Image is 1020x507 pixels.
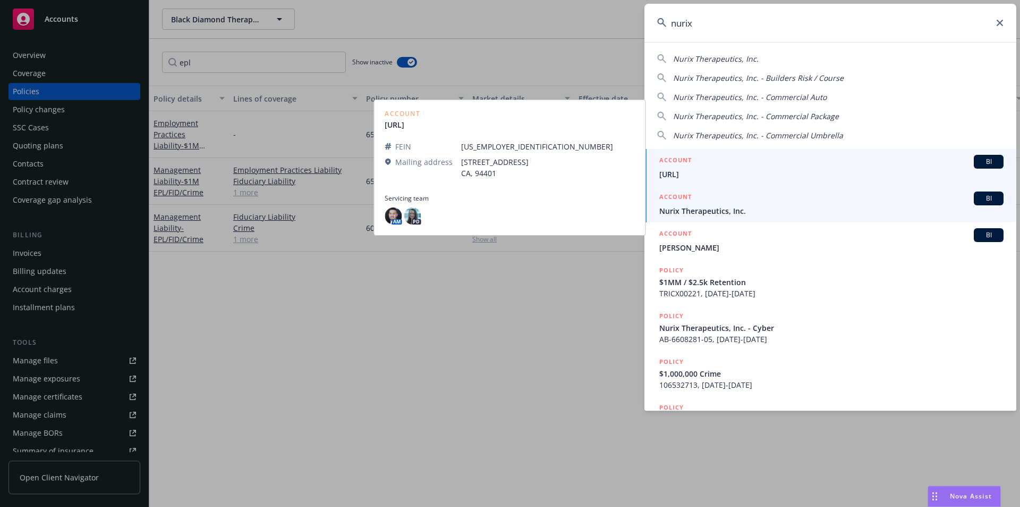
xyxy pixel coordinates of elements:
[659,169,1004,180] span: [URL]
[659,288,1004,299] span: TRICX00221, [DATE]-[DATE]
[659,155,692,168] h5: ACCOUNT
[644,305,1016,351] a: POLICYNurix Therapeutics, Inc. - CyberAB-6608281-05, [DATE]-[DATE]
[978,194,999,203] span: BI
[659,228,692,241] h5: ACCOUNT
[978,157,999,167] span: BI
[673,130,843,140] span: Nurix Therapeutics, Inc. - Commercial Umbrella
[950,492,992,501] span: Nova Assist
[673,92,827,102] span: Nurix Therapeutics, Inc. - Commercial Auto
[659,277,1004,288] span: $1MM / $2.5k Retention
[659,265,684,276] h5: POLICY
[673,73,844,83] span: Nurix Therapeutics, Inc. - Builders Risk / Course
[659,322,1004,334] span: Nurix Therapeutics, Inc. - Cyber
[659,192,692,204] h5: ACCOUNT
[644,351,1016,396] a: POLICY$1,000,000 Crime106532713, [DATE]-[DATE]
[644,149,1016,186] a: ACCOUNTBI[URL]
[928,486,941,506] div: Drag to move
[928,486,1001,507] button: Nova Assist
[659,205,1004,217] span: Nurix Therapeutics, Inc.
[659,402,684,413] h5: POLICY
[644,396,1016,442] a: POLICY
[644,4,1016,42] input: Search...
[673,54,759,64] span: Nurix Therapeutics, Inc.
[659,311,684,321] h5: POLICY
[659,356,684,367] h5: POLICY
[644,186,1016,222] a: ACCOUNTBINurix Therapeutics, Inc.
[644,259,1016,305] a: POLICY$1MM / $2.5k RetentionTRICX00221, [DATE]-[DATE]
[978,230,999,240] span: BI
[673,111,839,121] span: Nurix Therapeutics, Inc. - Commercial Package
[644,222,1016,259] a: ACCOUNTBI[PERSON_NAME]
[659,368,1004,379] span: $1,000,000 Crime
[659,242,1004,253] span: [PERSON_NAME]
[659,334,1004,345] span: AB-6608281-05, [DATE]-[DATE]
[659,379,1004,390] span: 106532713, [DATE]-[DATE]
